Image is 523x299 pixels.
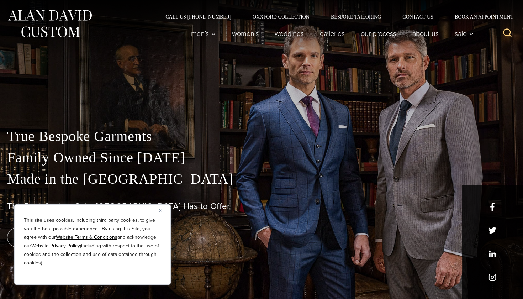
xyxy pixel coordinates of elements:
[392,14,444,19] a: Contact Us
[455,30,474,37] span: Sale
[7,126,516,190] p: True Bespoke Garments Family Owned Since [DATE] Made in the [GEOGRAPHIC_DATA]
[24,216,161,267] p: This site uses cookies, including third party cookies, to give you the best possible experience. ...
[7,227,107,247] a: book an appointment
[267,26,312,41] a: weddings
[7,8,93,40] img: Alan David Custom
[155,14,516,19] nav: Secondary Navigation
[159,209,162,212] img: Close
[7,201,516,211] h1: The Best Custom Suits [GEOGRAPHIC_DATA] Has to Offer
[405,26,447,41] a: About Us
[353,26,405,41] a: Our Process
[155,14,242,19] a: Call Us [PHONE_NUMBER]
[312,26,353,41] a: Galleries
[56,234,117,241] a: Website Terms & Conditions
[242,14,320,19] a: Oxxford Collection
[183,26,478,41] nav: Primary Navigation
[159,206,168,215] button: Close
[191,30,216,37] span: Men’s
[499,25,516,42] button: View Search Form
[320,14,392,19] a: Bespoke Tailoring
[224,26,267,41] a: Women’s
[31,242,80,250] a: Website Privacy Policy
[444,14,516,19] a: Book an Appointment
